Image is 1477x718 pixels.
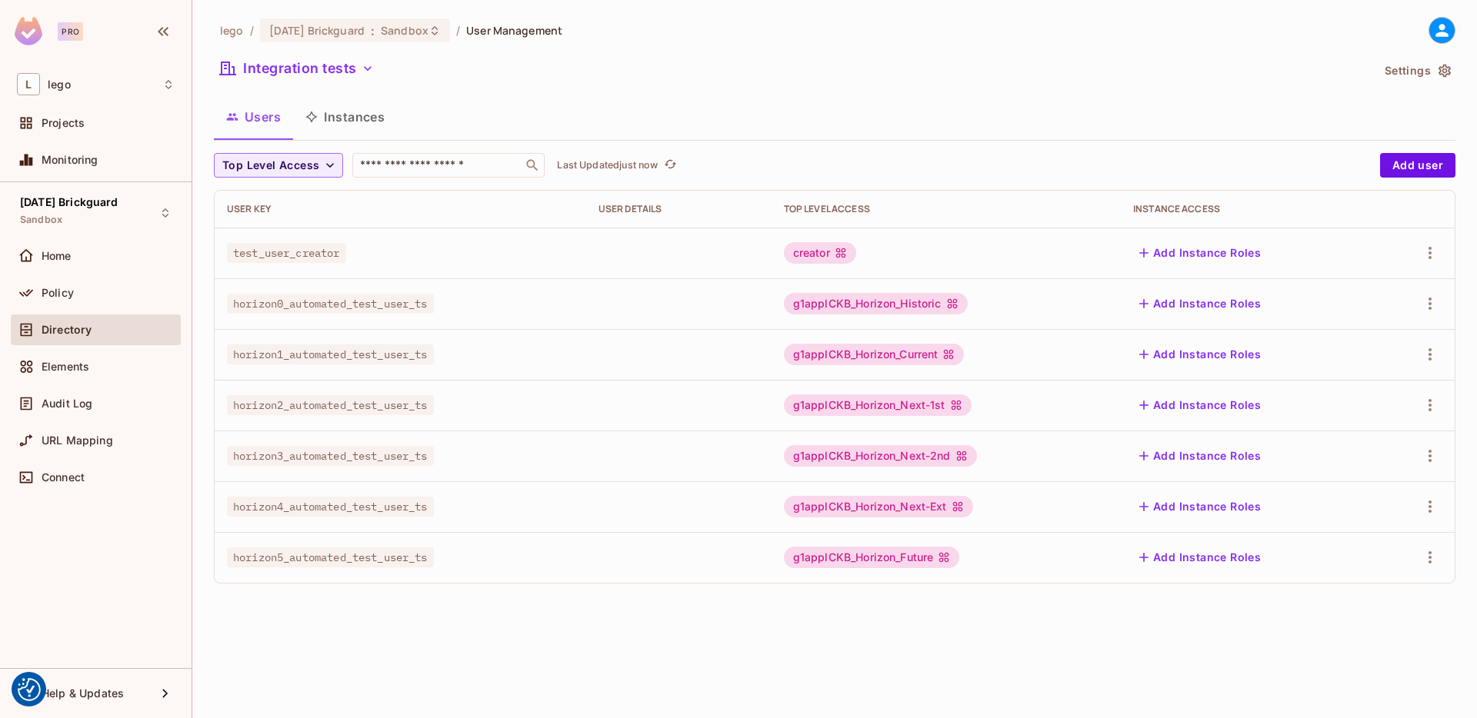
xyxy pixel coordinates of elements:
[661,156,679,175] button: refresh
[784,445,977,467] div: g1applCKB_Horizon_Next-2nd
[20,214,62,226] span: Sandbox
[58,22,83,41] div: Pro
[466,23,562,38] span: User Management
[48,78,71,91] span: Workspace: lego
[784,496,973,517] div: g1applCKB_Horizon_Next-Ext
[227,497,434,517] span: horizon4_automated_test_user_ts
[214,56,380,81] button: Integration tests
[227,243,346,263] span: test_user_creator
[227,294,434,314] span: horizon0_automated_test_user_ts
[42,117,85,129] span: Projects
[456,23,460,38] li: /
[220,23,244,38] span: the active workspace
[227,547,434,567] span: horizon5_automated_test_user_ts
[20,196,118,208] span: [DATE] Brickguard
[15,17,42,45] img: SReyMgAAAABJRU5ErkJggg==
[42,434,113,447] span: URL Mapping
[784,547,960,568] div: g1applCKB_Horizon_Future
[42,361,89,373] span: Elements
[18,678,41,701] button: Consent Preferences
[381,23,428,38] span: Sandbox
[42,687,124,700] span: Help & Updates
[370,25,375,37] span: :
[1133,393,1267,417] button: Add Instance Roles
[1133,444,1267,468] button: Add Instance Roles
[1380,153,1455,178] button: Add user
[42,250,72,262] span: Home
[227,203,574,215] div: User Key
[227,446,434,466] span: horizon3_automated_test_user_ts
[214,98,293,136] button: Users
[784,293,968,314] div: g1applCKB_Horizon_Historic
[42,397,92,410] span: Audit Log
[293,98,397,136] button: Instances
[658,156,679,175] span: Click to refresh data
[1133,291,1267,316] button: Add Instance Roles
[784,242,856,264] div: creator
[269,23,365,38] span: [DATE] Brickguard
[1133,342,1267,367] button: Add Instance Roles
[1133,494,1267,519] button: Add Instance Roles
[42,324,92,336] span: Directory
[784,344,965,365] div: g1applCKB_Horizon_Current
[222,156,319,175] span: Top Level Access
[1379,58,1455,83] button: Settings
[18,678,41,701] img: Revisit consent button
[784,203,1109,215] div: Top Level Access
[17,73,40,95] span: L
[227,344,434,364] span: horizon1_automated_test_user_ts
[1133,241,1267,265] button: Add Instance Roles
[42,471,85,484] span: Connect
[1133,203,1363,215] div: Instance Access
[42,154,98,166] span: Monitoring
[42,287,74,299] span: Policy
[664,158,677,173] span: refresh
[557,159,658,171] p: Last Updated just now
[250,23,254,38] li: /
[784,394,972,416] div: g1applCKB_Horizon_Next-1st
[1133,545,1267,570] button: Add Instance Roles
[598,203,759,215] div: User Details
[214,153,343,178] button: Top Level Access
[227,395,434,415] span: horizon2_automated_test_user_ts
